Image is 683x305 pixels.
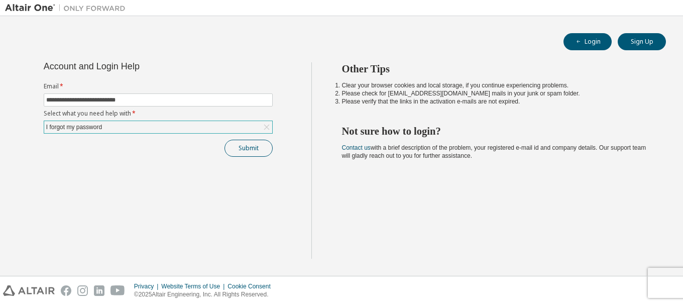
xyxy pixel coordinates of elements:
[3,285,55,296] img: altair_logo.svg
[45,122,103,133] div: I forgot my password
[44,82,273,90] label: Email
[342,97,648,106] li: Please verify that the links in the activation e-mails are not expired.
[44,62,227,70] div: Account and Login Help
[227,282,276,290] div: Cookie Consent
[61,285,71,296] img: facebook.svg
[342,144,646,159] span: with a brief description of the problem, your registered e-mail id and company details. Our suppo...
[618,33,666,50] button: Sign Up
[134,290,277,299] p: © 2025 Altair Engineering, Inc. All Rights Reserved.
[44,110,273,118] label: Select what you need help with
[134,282,161,290] div: Privacy
[342,125,648,138] h2: Not sure how to login?
[342,62,648,75] h2: Other Tips
[110,285,125,296] img: youtube.svg
[342,81,648,89] li: Clear your browser cookies and local storage, if you continue experiencing problems.
[563,33,612,50] button: Login
[77,285,88,296] img: instagram.svg
[224,140,273,157] button: Submit
[44,121,272,133] div: I forgot my password
[342,89,648,97] li: Please check for [EMAIL_ADDRESS][DOMAIN_NAME] mails in your junk or spam folder.
[94,285,104,296] img: linkedin.svg
[161,282,227,290] div: Website Terms of Use
[5,3,131,13] img: Altair One
[342,144,371,151] a: Contact us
